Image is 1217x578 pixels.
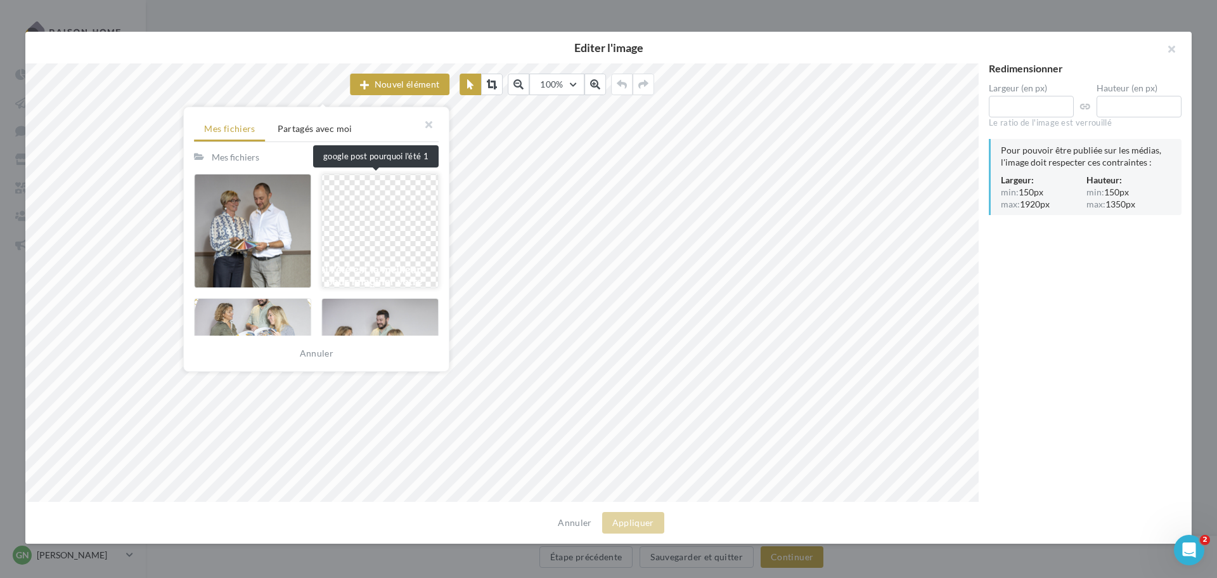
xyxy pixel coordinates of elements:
[1086,200,1105,209] span: max:
[278,123,352,134] span: Partagés avec moi
[1174,535,1204,565] iframe: Intercom live chat
[1200,535,1210,545] span: 2
[989,84,1074,93] label: Largeur (en px)
[212,151,259,163] div: Mes fichiers
[313,145,439,167] div: google post pourquoi l'été 1
[1001,174,1086,186] div: Largeur:
[1086,186,1172,198] div: 150px
[46,42,1171,53] h2: Editer l'image
[1001,200,1020,209] span: max:
[1086,188,1104,197] span: min:
[1001,144,1171,169] div: Pour pouvoir être publiée sur les médias, l'image doit respecter ces contraintes :
[989,117,1182,129] div: Le ratio de l'image est verrouillé
[989,63,1182,74] div: Redimensionner
[1086,174,1172,186] div: Hauteur:
[1001,188,1019,197] span: min:
[529,74,584,95] button: 100%
[295,346,338,361] button: Annuler
[1001,186,1086,198] div: 150px
[553,515,596,530] button: Annuler
[1001,198,1086,210] div: 1920px
[1097,84,1182,93] label: Hauteur (en px)
[1086,198,1172,210] div: 1350px
[602,512,664,534] button: Appliquer
[350,74,449,95] button: Nouvel élément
